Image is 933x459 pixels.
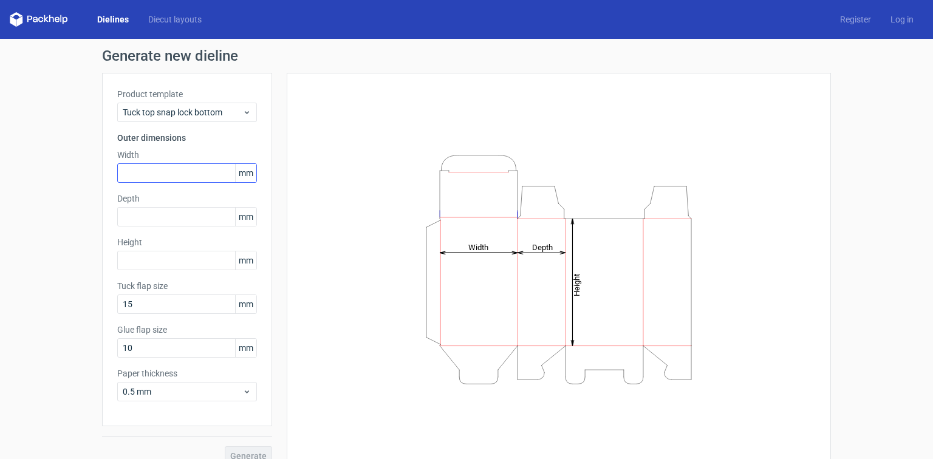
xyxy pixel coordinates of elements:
label: Glue flap size [117,324,257,336]
label: Height [117,236,257,248]
a: Dielines [87,13,138,25]
span: 0.5 mm [123,386,242,398]
span: mm [235,208,256,226]
label: Tuck flap size [117,280,257,292]
span: mm [235,251,256,270]
span: Tuck top snap lock bottom [123,106,242,118]
label: Paper thickness [117,367,257,379]
label: Product template [117,88,257,100]
tspan: Height [572,273,581,296]
h1: Generate new dieline [102,49,831,63]
label: Depth [117,192,257,205]
tspan: Depth [532,242,553,251]
label: Width [117,149,257,161]
tspan: Width [468,242,488,251]
span: mm [235,295,256,313]
h3: Outer dimensions [117,132,257,144]
a: Log in [881,13,923,25]
span: mm [235,339,256,357]
a: Register [830,13,881,25]
span: mm [235,164,256,182]
a: Diecut layouts [138,13,211,25]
